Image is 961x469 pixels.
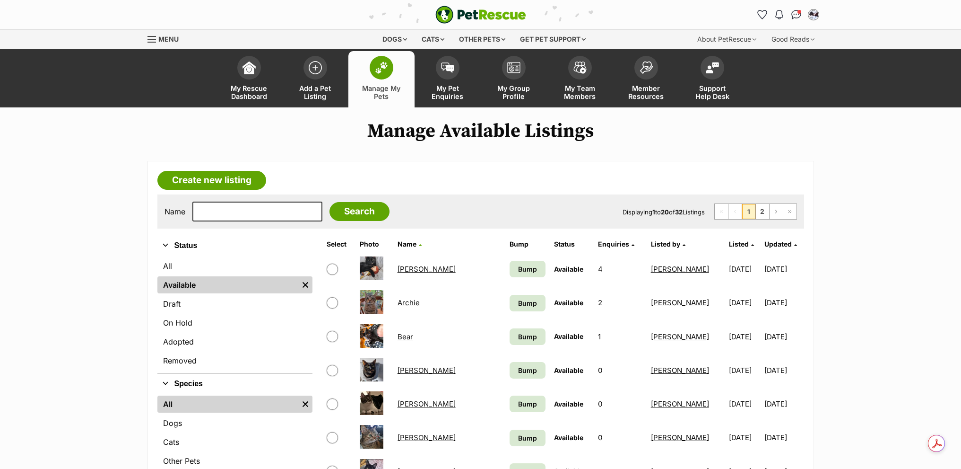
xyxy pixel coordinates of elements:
[714,204,797,220] nav: Pagination
[651,298,709,307] a: [PERSON_NAME]
[765,30,821,49] div: Good Reads
[651,433,709,442] a: [PERSON_NAME]
[518,399,537,409] span: Bump
[242,61,256,74] img: dashboard-icon-eb2f2d2d3e046f16d808141f083e7271f6b2e854fb5c12c21221c1fb7104beca.svg
[554,400,583,408] span: Available
[691,30,763,49] div: About PetRescue
[164,207,185,216] label: Name
[715,204,728,219] span: First page
[651,240,680,248] span: Listed by
[764,320,803,353] td: [DATE]
[398,240,416,248] span: Name
[806,7,821,22] button: My account
[791,10,801,19] img: chat-41dd97257d64d25036548639549fe6c8038ab92f7586957e7f3b1b290dea8141.svg
[550,237,594,252] th: Status
[510,261,545,277] a: Bump
[651,265,709,274] a: [PERSON_NAME]
[398,265,456,274] a: [PERSON_NAME]
[309,61,322,74] img: add-pet-listing-icon-0afa8454b4691262ce3f59096e99ab1cd57d4a30225e0717b998d2c9b9846f56.svg
[679,51,745,107] a: Support Help Desk
[755,7,770,22] a: Favourites
[216,51,282,107] a: My Rescue Dashboard
[742,204,755,219] span: Page 1
[398,433,456,442] a: [PERSON_NAME]
[725,286,763,319] td: [DATE]
[510,328,545,345] a: Bump
[375,62,388,74] img: manage-my-pets-icon-02211641906a0b7f246fdf0571729dbe1e7629f14944591b6c1af311fb30b64b.svg
[518,298,537,308] span: Bump
[157,239,312,252] button: Status
[559,84,601,100] span: My Team Members
[651,332,709,341] a: [PERSON_NAME]
[729,240,754,248] a: Listed
[360,290,383,314] img: Archie
[728,204,742,219] span: Previous page
[518,264,537,274] span: Bump
[725,388,763,420] td: [DATE]
[756,204,769,219] a: Page 2
[770,204,783,219] a: Next page
[725,354,763,387] td: [DATE]
[158,35,179,43] span: Menu
[435,6,526,24] a: PetRescue
[157,257,312,274] a: All
[764,421,803,454] td: [DATE]
[623,208,705,216] span: Displaying to of Listings
[298,396,312,413] a: Remove filter
[398,399,456,408] a: [PERSON_NAME]
[675,208,683,216] strong: 32
[625,84,667,100] span: Member Resources
[398,240,422,248] a: Name
[764,286,803,319] td: [DATE]
[554,366,583,374] span: Available
[435,6,526,24] img: logo-e224e6f780fb5917bec1dbf3a21bbac754714ae5b6737aabdf751b685950b380.svg
[706,62,719,73] img: help-desk-icon-fdf02630f3aa405de69fd3d07c3f3aa587a6932b1a1747fa1d2bba05be0121f9.svg
[147,30,185,47] a: Menu
[594,421,646,454] td: 0
[298,276,312,293] a: Remove filter
[157,352,312,369] a: Removed
[573,62,587,74] img: team-members-icon-5396bd8760b3fe7c0b43da4ab00e1e3bb1a5d9ba89233759b79545d2d3fc5d0d.svg
[506,237,549,252] th: Bump
[323,237,355,252] th: Select
[398,332,413,341] a: Bear
[157,415,312,432] a: Dogs
[651,240,685,248] a: Listed by
[157,396,298,413] a: All
[398,366,456,375] a: [PERSON_NAME]
[510,430,545,446] a: Bump
[652,208,655,216] strong: 1
[775,10,783,19] img: notifications-46538b983faf8c2785f20acdc204bb7945ddae34d4c08c2a6579f10ce5e182be.svg
[755,7,821,22] ul: Account quick links
[513,30,592,49] div: Get pet support
[360,257,383,280] img: Amy
[294,84,337,100] span: Add a Pet Listing
[426,84,469,100] span: My Pet Enquiries
[613,51,679,107] a: Member Resources
[360,84,403,100] span: Manage My Pets
[157,276,298,293] a: Available
[356,237,393,252] th: Photo
[547,51,613,107] a: My Team Members
[398,298,420,307] a: Archie
[594,388,646,420] td: 0
[157,171,266,190] a: Create new listing
[329,202,390,221] input: Search
[594,354,646,387] td: 0
[764,388,803,420] td: [DATE]
[157,314,312,331] a: On Hold
[729,240,749,248] span: Listed
[725,253,763,285] td: [DATE]
[510,295,545,311] a: Bump
[764,354,803,387] td: [DATE]
[441,62,454,73] img: pet-enquiries-icon-7e3ad2cf08bfb03b45e93fb7055b45f3efa6380592205ae92323e6603595dc1f.svg
[640,61,653,74] img: member-resources-icon-8e73f808a243e03378d46382f2149f9095a855e16c252ad45f914b54edf8863c.svg
[661,208,669,216] strong: 20
[554,265,583,273] span: Available
[772,7,787,22] button: Notifications
[651,399,709,408] a: [PERSON_NAME]
[157,295,312,312] a: Draft
[789,7,804,22] a: Conversations
[518,433,537,443] span: Bump
[554,299,583,307] span: Available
